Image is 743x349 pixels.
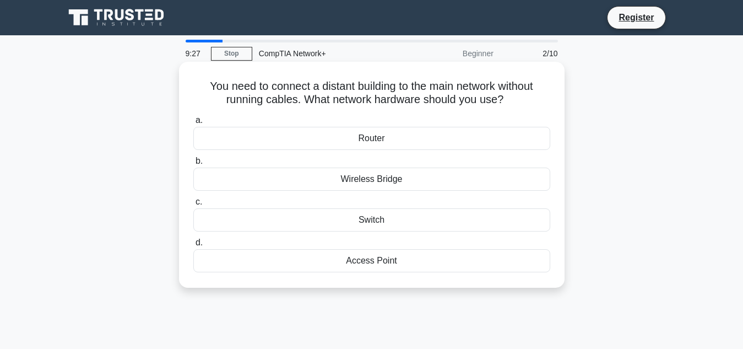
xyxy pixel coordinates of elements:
div: Access Point [193,249,550,272]
div: Switch [193,208,550,232]
span: d. [196,238,203,247]
div: Wireless Bridge [193,168,550,191]
a: Register [612,10,660,24]
div: Beginner [404,42,500,65]
span: c. [196,197,202,206]
span: b. [196,156,203,165]
div: CompTIA Network+ [252,42,404,65]
a: Stop [211,47,252,61]
h5: You need to connect a distant building to the main network without running cables. What network h... [192,79,551,107]
span: a. [196,115,203,125]
div: Router [193,127,550,150]
div: 9:27 [179,42,211,65]
div: 2/10 [500,42,565,65]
